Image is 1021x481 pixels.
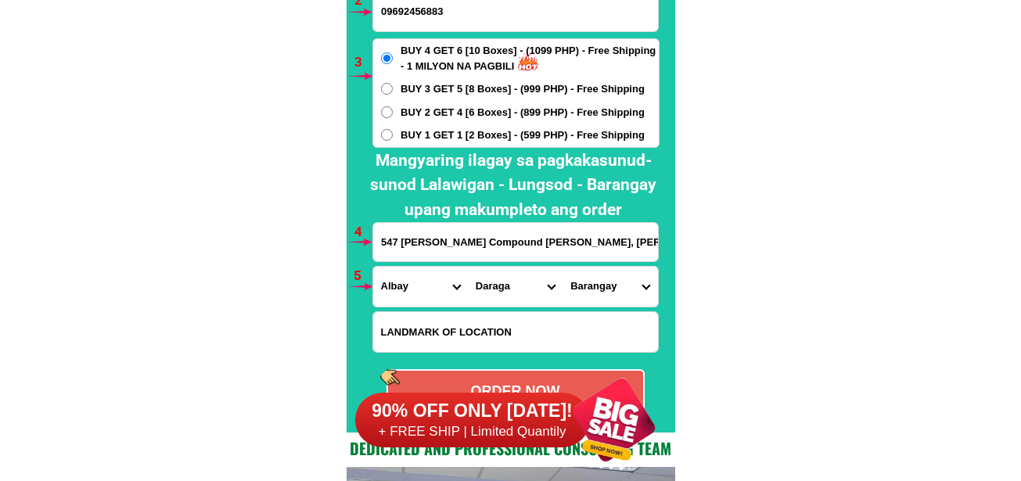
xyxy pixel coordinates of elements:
[347,436,675,460] h2: Dedicated and professional consulting team
[401,127,645,143] span: BUY 1 GET 1 [2 Boxes] - (599 PHP) - Free Shipping
[373,267,468,307] select: Select province
[401,81,645,97] span: BUY 3 GET 5 [8 Boxes] - (999 PHP) - Free Shipping
[401,43,659,74] span: BUY 4 GET 6 [10 Boxes] - (1099 PHP) - Free Shipping - 1 MILYON NA PAGBILI
[354,266,372,286] h6: 5
[381,52,393,64] input: BUY 4 GET 6 [10 Boxes] - (1099 PHP) - Free Shipping - 1 MILYON NA PAGBILI
[381,83,393,95] input: BUY 3 GET 5 [8 Boxes] - (999 PHP) - Free Shipping
[563,267,657,307] select: Select commune
[354,52,372,73] h6: 3
[381,106,393,118] input: BUY 2 GET 4 [6 Boxes] - (899 PHP) - Free Shipping
[401,105,645,120] span: BUY 2 GET 4 [6 Boxes] - (899 PHP) - Free Shipping
[354,222,372,242] h6: 4
[381,129,393,141] input: BUY 1 GET 1 [2 Boxes] - (599 PHP) - Free Shipping
[373,312,658,352] input: Input LANDMARKOFLOCATION
[373,223,658,261] input: Input address
[359,149,667,223] h2: Mangyaring ilagay sa pagkakasunud-sunod Lalawigan - Lungsod - Barangay upang makumpleto ang order
[355,400,590,423] h6: 90% OFF ONLY [DATE]!
[468,267,563,307] select: Select district
[355,423,590,440] h6: + FREE SHIP | Limited Quantily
